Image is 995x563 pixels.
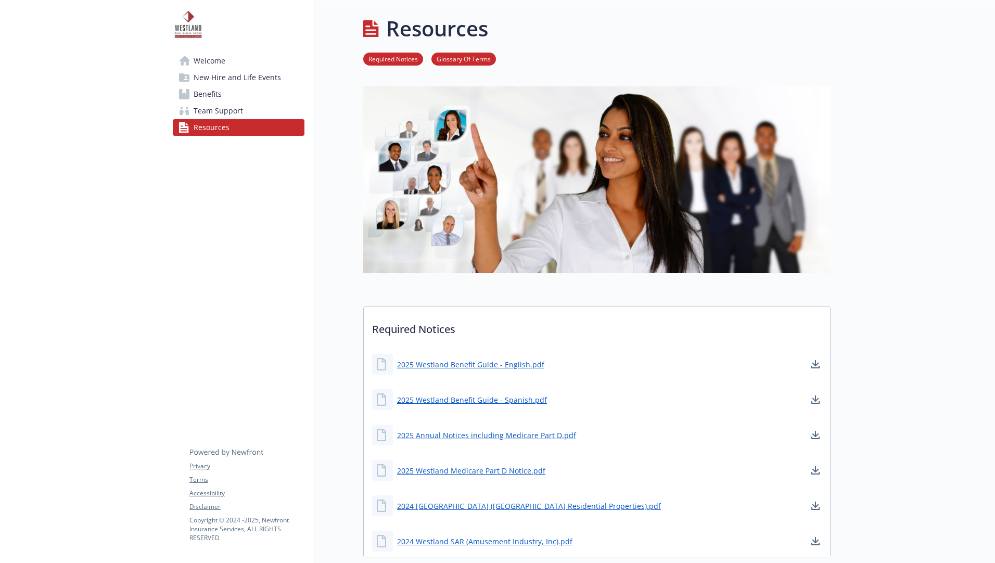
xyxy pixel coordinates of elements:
[189,462,304,471] a: Privacy
[397,501,661,511] a: 2024 [GEOGRAPHIC_DATA] ([GEOGRAPHIC_DATA] Residential Properties).pdf
[173,86,304,103] a: Benefits
[364,307,830,346] p: Required Notices
[189,475,304,484] a: Terms
[809,429,822,441] a: download document
[397,536,572,547] a: 2024 Westland SAR (Amusement Industry, Inc).pdf
[809,464,822,477] a: download document
[189,516,304,542] p: Copyright © 2024 - 2025 , Newfront Insurance Services, ALL RIGHTS RESERVED
[194,53,225,69] span: Welcome
[194,86,222,103] span: Benefits
[173,119,304,136] a: Resources
[397,430,576,441] a: 2025 Annual Notices including Medicare Part D.pdf
[173,103,304,119] a: Team Support
[386,13,488,44] h1: Resources
[363,86,831,273] img: resources page banner
[194,119,229,136] span: Resources
[809,393,822,406] a: download document
[194,103,243,119] span: Team Support
[431,54,496,63] a: Glossary Of Terms
[189,489,304,498] a: Accessibility
[809,535,822,547] a: download document
[809,358,822,370] a: download document
[363,54,423,63] a: Required Notices
[173,69,304,86] a: New Hire and Life Events
[189,502,304,511] a: Disclaimer
[397,394,547,405] a: 2025 Westland Benefit Guide - Spanish.pdf
[397,465,545,476] a: 2025 Westland Medicare Part D Notice.pdf
[173,53,304,69] a: Welcome
[397,359,544,370] a: 2025 Westland Benefit Guide - English.pdf
[194,69,281,86] span: New Hire and Life Events
[809,500,822,512] a: download document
